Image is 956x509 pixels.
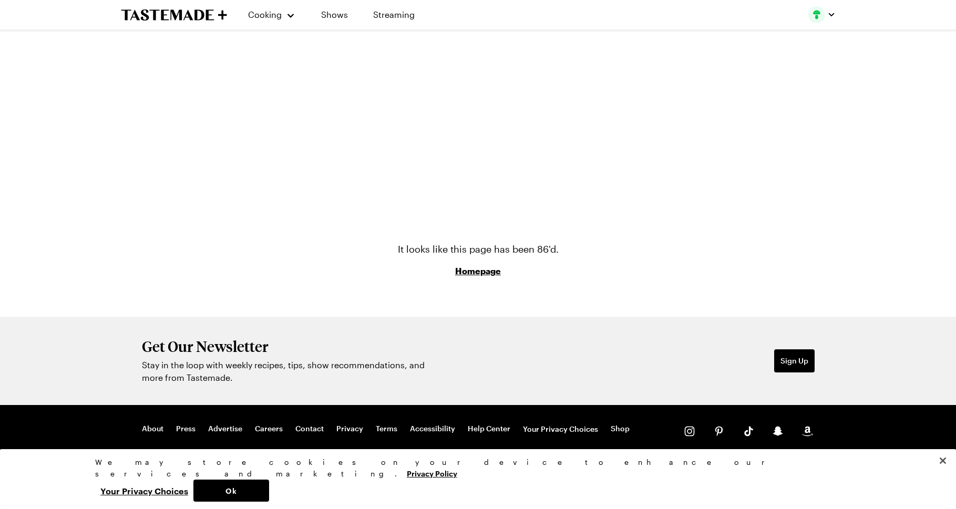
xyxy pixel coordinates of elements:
[808,6,825,23] img: Profile picture
[208,424,242,434] a: Advertise
[931,449,954,472] button: Close
[95,480,193,502] button: Your Privacy Choices
[142,424,630,434] nav: Footer
[523,424,598,434] button: Your Privacy Choices
[468,424,510,434] a: Help Center
[398,242,559,256] p: It looks like this page has been 86'd.
[193,480,269,502] button: Ok
[336,424,363,434] a: Privacy
[248,2,296,27] button: Cooking
[121,9,227,21] a: To Tastemade Home Page
[611,424,630,434] a: Shop
[295,424,324,434] a: Contact
[780,356,808,366] span: Sign Up
[142,359,431,384] p: Stay in the loop with weekly recipes, tips, show recommendations, and more from Tastemade.
[407,468,457,478] a: More information about your privacy, opens in a new tab
[357,71,599,231] img: 404
[255,424,283,434] a: Careers
[774,349,815,372] button: Sign Up
[95,456,852,502] div: Privacy
[142,338,431,355] h2: Get Our Newsletter
[142,424,163,434] a: About
[455,265,501,277] a: Homepage
[95,456,852,480] div: We may store cookies on your device to enhance our services and marketing.
[808,6,836,23] button: Profile picture
[248,9,282,19] span: Cooking
[176,424,196,434] a: Press
[410,424,455,434] a: Accessibility
[376,424,397,434] a: Terms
